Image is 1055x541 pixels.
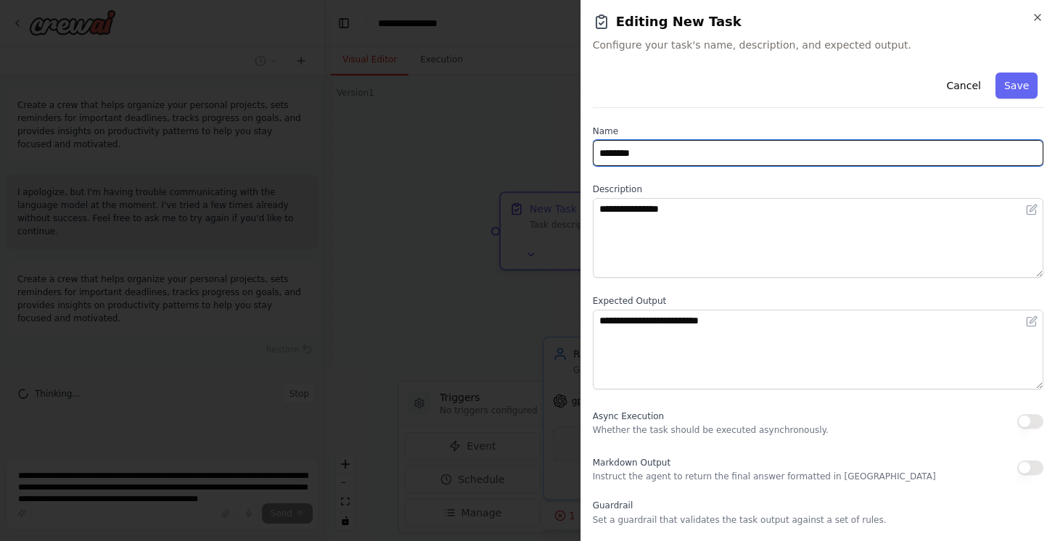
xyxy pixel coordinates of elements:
button: Open in editor [1023,201,1040,218]
label: Guardrail [593,500,1043,511]
label: Name [593,125,1043,137]
span: Configure your task's name, description, and expected output. [593,38,1043,52]
p: Set a guardrail that validates the task output against a set of rules. [593,514,1043,526]
label: Expected Output [593,295,1043,307]
button: Open in editor [1023,313,1040,330]
p: Whether the task should be executed asynchronously. [593,424,829,436]
h2: Editing New Task [593,12,1043,32]
p: Instruct the agent to return the final answer formatted in [GEOGRAPHIC_DATA] [593,471,936,482]
button: Cancel [937,73,989,99]
span: Markdown Output [593,458,670,468]
span: Async Execution [593,411,664,421]
button: Save [996,73,1038,99]
label: Description [593,183,1043,195]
